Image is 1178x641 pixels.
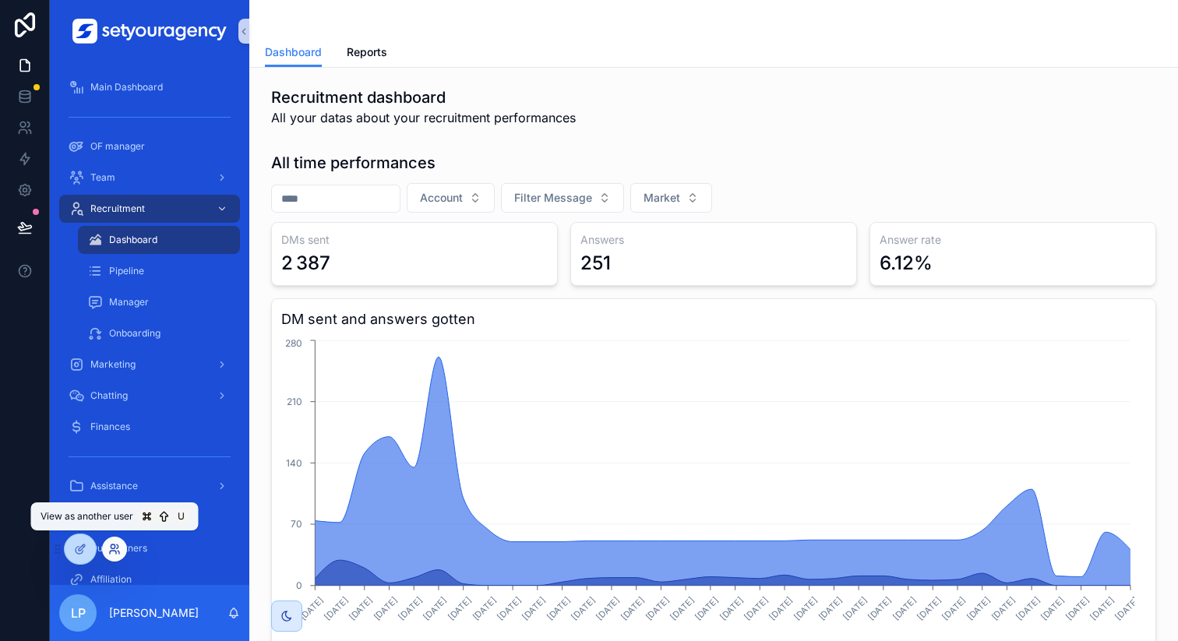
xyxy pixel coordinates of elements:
a: Team [59,164,240,192]
h3: DMs sent [281,232,548,248]
text: [DATE] [891,594,919,622]
span: Marketing [90,358,136,371]
span: View as another user [41,510,133,523]
p: [PERSON_NAME] [109,605,199,621]
a: Pipeline [78,257,240,285]
h3: Answers [580,232,847,248]
text: [DATE] [767,594,795,622]
span: Team [90,171,115,184]
button: Select Button [407,183,495,213]
text: [DATE] [989,594,1018,622]
a: Our Partners [59,534,240,562]
a: Dashboard [78,226,240,254]
text: [DATE] [940,594,968,622]
a: Main Dashboard [59,73,240,101]
h3: DM sent and answers gotten [281,308,1146,330]
div: 6.12% [880,251,933,276]
a: Reports [347,38,387,69]
img: App logo [72,19,227,44]
text: [DATE] [397,594,425,622]
text: [DATE] [792,594,820,622]
text: [DATE] [471,594,499,622]
text: [DATE] [1014,594,1042,622]
div: 2 387 [281,251,330,276]
h1: Recruitment dashboard [271,86,576,108]
span: U [175,510,188,523]
span: Dashboard [109,234,157,246]
a: Assistance [59,472,240,500]
span: Chatting [90,389,128,402]
div: scrollable content [50,62,249,585]
a: Finances [59,413,240,441]
text: [DATE] [298,594,326,622]
text: [DATE] [742,594,771,622]
text: [DATE] [495,594,523,622]
text: [DATE] [322,594,350,622]
span: Account [420,190,463,206]
text: [DATE] [718,594,746,622]
text: [DATE] [1088,594,1116,622]
h3: Answer rate [880,232,1146,248]
a: Marketing [59,350,240,379]
a: OF manager [59,132,240,160]
h1: All time performances [271,152,436,174]
span: Reports [347,44,387,60]
a: Manager [78,288,240,316]
text: [DATE] [693,594,721,622]
span: LP [71,604,86,622]
text: [DATE] [1113,594,1141,622]
text: [DATE] [372,594,400,622]
text: [DATE] [841,594,869,622]
text: [DATE] [1063,594,1092,622]
span: Dashboard [265,44,322,60]
span: Market [644,190,680,206]
tspan: 0 [296,579,302,591]
tspan: 140 [286,457,302,469]
text: [DATE] [347,594,375,622]
text: [DATE] [1039,594,1067,622]
text: [DATE] [421,594,449,622]
a: Onboarding [78,319,240,347]
span: All your datas about your recruitment performances [271,108,576,127]
text: [DATE] [915,594,943,622]
span: Assistance [90,480,138,492]
text: [DATE] [816,594,845,622]
span: Affiliation [90,573,132,586]
div: 251 [580,251,611,276]
div: chart [281,336,1146,636]
text: [DATE] [570,594,598,622]
a: Affiliation [59,565,240,593]
a: Dashboard [265,38,322,68]
a: Chatting [59,382,240,410]
tspan: 70 [291,518,302,530]
text: [DATE] [446,594,474,622]
text: [DATE] [520,594,548,622]
span: Pipeline [109,265,144,277]
tspan: 210 [287,396,302,407]
text: [DATE] [644,594,672,622]
text: [DATE] [866,594,894,622]
text: [DATE] [619,594,647,622]
text: [DATE] [594,594,622,622]
text: [DATE] [545,594,573,622]
span: Filter Message [514,190,592,206]
text: [DATE] [668,594,696,622]
button: Select Button [630,183,712,213]
span: OF manager [90,140,145,153]
span: Main Dashboard [90,81,163,93]
span: Recruitment [90,203,145,215]
span: Finances [90,421,130,433]
button: Select Button [501,183,624,213]
tspan: 280 [285,337,302,349]
span: Onboarding [109,327,160,340]
span: Manager [109,296,149,308]
text: [DATE] [965,594,993,622]
a: Recruitment [59,195,240,223]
